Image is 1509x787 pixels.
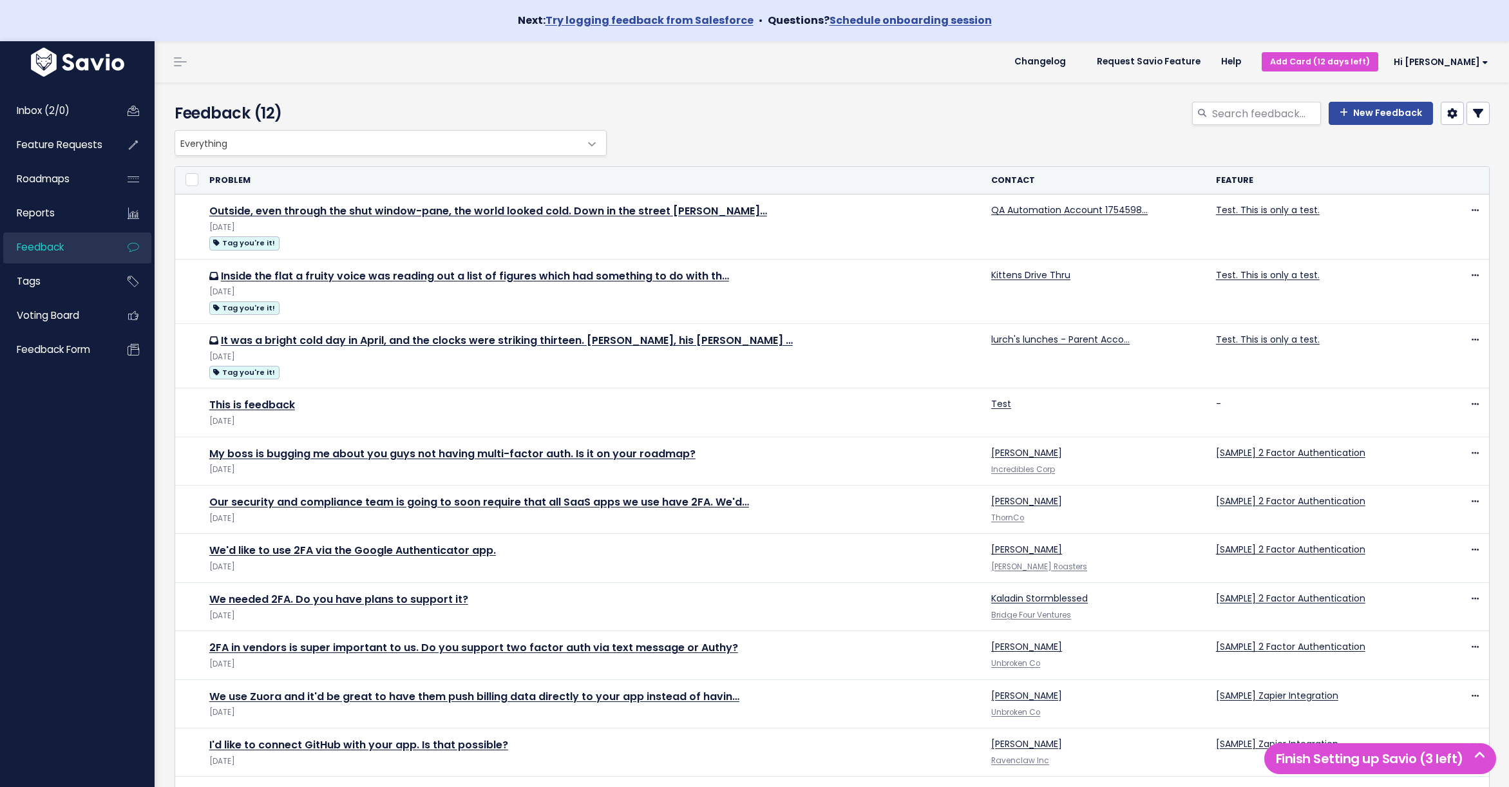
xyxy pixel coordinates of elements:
div: [DATE] [209,463,976,477]
a: [PERSON_NAME] [991,689,1062,702]
a: [PERSON_NAME] [991,737,1062,750]
span: Tag you're it! [209,366,280,379]
a: Test. This is only a test. [1216,204,1320,216]
a: Test. This is only a test. [1216,269,1320,281]
a: 2FA in vendors is super important to us. Do you support two factor auth via text message or Authy? [209,640,738,655]
a: Incredibles Corp [991,464,1055,475]
span: Voting Board [17,308,79,322]
a: lurch's lunches - Parent Acco… [991,333,1130,346]
span: Inbox (2/0) [17,104,70,117]
a: Request Savio Feature [1087,52,1211,71]
a: Outside, even through the shut window-pane, the world looked cold. Down in the street [PERSON_NAME]… [209,204,767,218]
th: Feature [1208,167,1423,194]
a: Roadmaps [3,164,107,194]
a: Inbox (2/0) [3,96,107,126]
div: [DATE] [209,706,976,719]
span: Reports [17,206,55,220]
span: Everything [175,130,607,156]
a: This is feedback [209,397,295,412]
a: Kaladin Stormblessed [991,592,1088,605]
a: [PERSON_NAME] Roasters [991,562,1087,572]
a: [SAMPLE] Zapier Integration [1216,689,1338,702]
a: Kittens Drive Thru [991,269,1070,281]
a: [SAMPLE] 2 Factor Authentication [1216,543,1365,556]
a: ThornCo [991,513,1024,523]
a: [SAMPLE] 2 Factor Authentication [1216,640,1365,653]
a: Add Card (12 days left) [1262,52,1378,71]
a: We needed 2FA. Do you have plans to support it? [209,592,468,607]
span: Feedback form [17,343,90,356]
a: Feedback form [3,335,107,365]
span: Feedback [17,240,64,254]
a: [PERSON_NAME] [991,640,1062,653]
a: Unbroken Co [991,658,1040,668]
a: [SAMPLE] 2 Factor Authentication [1216,592,1365,605]
a: Inside the flat a fruity voice was reading out a list of figures which had something to do with th… [221,269,729,283]
a: [PERSON_NAME] [991,446,1062,459]
a: Tags [3,267,107,296]
div: [DATE] [209,285,976,299]
span: Changelog [1014,57,1066,66]
span: • [759,13,763,28]
h4: Feedback (12) [175,102,600,125]
a: I'd like to connect GitHub with your app. Is that possible? [209,737,508,752]
a: [SAMPLE] 2 Factor Authentication [1216,446,1365,459]
a: Voting Board [3,301,107,330]
a: Schedule onboarding session [830,13,992,28]
strong: Next: [518,13,754,28]
a: We use Zuora and it'd be great to have them push billing data directly to your app instead of havin… [209,689,739,704]
div: [DATE] [209,560,976,574]
a: [PERSON_NAME] [991,543,1062,556]
span: Roadmaps [17,172,70,185]
div: [DATE] [209,221,976,234]
span: Tag you're it! [209,301,280,315]
a: It was a bright cold day in April, and the clocks were striking thirteen. [PERSON_NAME], his [PER... [221,333,793,348]
input: Search feedback... [1211,102,1321,125]
a: QA Automation Account 1754598… [991,204,1148,216]
a: New Feedback [1329,102,1433,125]
a: Hi [PERSON_NAME] [1378,52,1499,72]
span: Hi [PERSON_NAME] [1394,57,1488,67]
a: [SAMPLE] 2 Factor Authentication [1216,495,1365,507]
a: Test. This is only a test. [1216,333,1320,346]
a: Bridge Four Ventures [991,610,1071,620]
div: [DATE] [209,415,976,428]
strong: Questions? [768,13,992,28]
div: [DATE] [209,609,976,623]
a: [SAMPLE] Zapier Integration [1216,737,1338,750]
div: [DATE] [209,350,976,364]
a: Feedback [3,232,107,262]
a: Tag you're it! [209,364,280,380]
a: Reports [3,198,107,228]
a: Test [991,397,1011,410]
a: Our security and compliance team is going to soon require that all SaaS apps we use have 2FA. We'd… [209,495,749,509]
a: Tag you're it! [209,234,280,251]
h5: Finish Setting up Savio (3 left) [1270,749,1490,768]
a: Tag you're it! [209,299,280,316]
a: My boss is bugging me about you guys not having multi-factor auth. Is it on your roadmap? [209,446,696,461]
a: Feature Requests [3,130,107,160]
span: Tag you're it! [209,236,280,250]
span: Tags [17,274,41,288]
th: Contact [983,167,1208,194]
td: - [1208,388,1423,437]
div: [DATE] [209,755,976,768]
a: We'd like to use 2FA via the Google Authenticator app. [209,543,496,558]
span: Feature Requests [17,138,102,151]
span: Everything [175,131,580,155]
a: [PERSON_NAME] [991,495,1062,507]
img: logo-white.9d6f32f41409.svg [28,48,128,77]
a: Ravenclaw Inc [991,755,1049,766]
div: [DATE] [209,512,976,526]
th: Problem [202,167,983,194]
a: Help [1211,52,1251,71]
a: Unbroken Co [991,707,1040,717]
div: [DATE] [209,658,976,671]
a: Try logging feedback from Salesforce [546,13,754,28]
